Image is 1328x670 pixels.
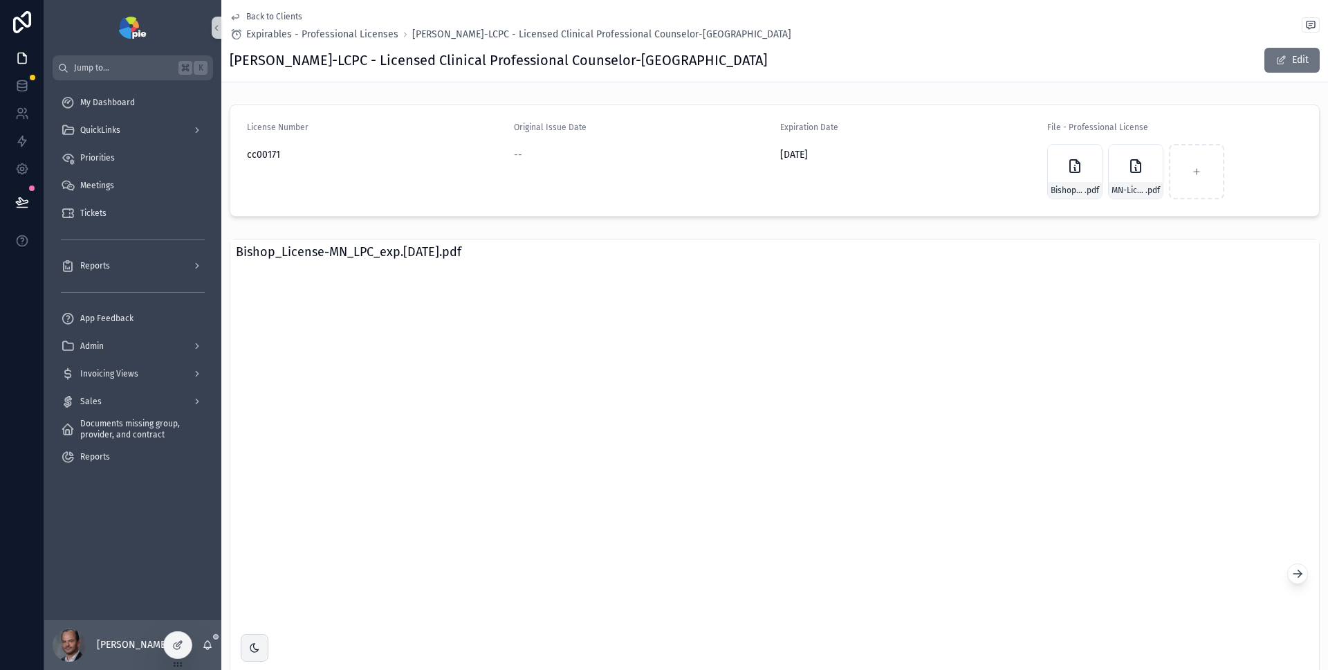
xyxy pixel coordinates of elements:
p: [PERSON_NAME] [97,638,169,652]
span: Expiration Date [780,123,838,132]
a: Priorities [53,145,213,170]
span: File - Professional License [1047,123,1148,132]
span: Expirables - Professional Licenses [246,28,398,42]
a: Meetings [53,173,213,198]
button: Edit [1264,48,1320,73]
span: Back to Clients [246,11,302,22]
a: Expirables - Professional Licenses [230,28,398,42]
a: My Dashboard [53,90,213,115]
a: Admin [53,334,213,359]
span: Tickets [80,208,107,219]
span: -- [514,148,522,162]
a: Reports [53,444,213,469]
span: Admin [80,341,104,352]
span: K [195,62,206,73]
a: Back to Clients [230,11,302,22]
span: .pdf [1145,185,1160,196]
span: .pdf [1085,185,1099,196]
a: Reports [53,253,213,278]
span: Original Issue Date [514,123,587,132]
h1: [PERSON_NAME]-LCPC - Licensed Clinical Professional Counselor-[GEOGRAPHIC_DATA] [230,51,767,70]
span: Meetings [80,180,114,191]
a: App Feedback [53,306,213,331]
div: scrollable content [44,80,221,487]
span: Reports [80,451,110,462]
span: cc00171 [247,148,503,162]
a: Tickets [53,201,213,226]
span: Sales [80,396,102,407]
span: Priorities [80,152,115,163]
span: Invoicing Views [80,368,138,379]
span: Bishop_License-MN_LPC_exp.[DATE] [1051,185,1085,196]
span: QuickLinks [80,125,120,136]
a: Sales [53,389,213,414]
button: Jump to...K [53,55,213,80]
span: Reports [80,260,110,271]
a: Documents missing group, provider, and contract [53,417,213,442]
a: Invoicing Views [53,361,213,386]
span: Documents missing group, provider, and contract [80,418,199,440]
span: App Feedback [80,313,133,324]
a: QuickLinks [53,118,213,143]
span: License Number [247,123,308,132]
span: [DATE] [780,148,1036,162]
span: My Dashboard [80,97,135,108]
span: MN-License-LPCC-2025-2026 [1112,185,1145,196]
a: [PERSON_NAME]-LCPC - Licensed Clinical Professional Counselor-[GEOGRAPHIC_DATA] [412,28,791,42]
div: Bishop_License-MN_LPC_exp.[DATE].pdf [230,239,1319,264]
span: Jump to... [74,62,173,73]
img: App logo [119,17,146,39]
